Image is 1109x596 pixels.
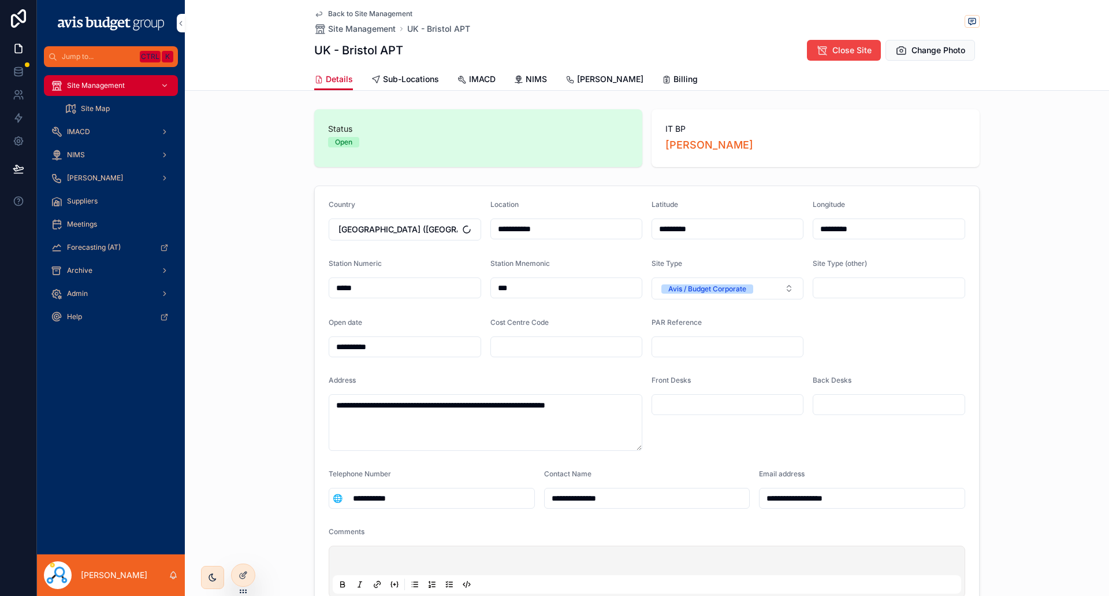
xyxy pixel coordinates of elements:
[44,145,178,165] a: NIMS
[37,67,185,342] div: scrollable content
[526,73,547,85] span: NIMS
[514,69,547,92] a: NIMS
[329,488,346,509] button: Select Button
[665,137,753,153] a: [PERSON_NAME]
[329,376,356,384] span: Address
[140,51,161,62] span: Ctrl
[577,73,643,85] span: [PERSON_NAME]
[490,200,519,209] span: Location
[490,318,549,327] span: Cost Centre Code
[813,259,867,268] span: Site Type (other)
[662,69,698,92] a: Billing
[314,42,403,58] h1: UK - Bristol APT
[329,259,382,268] span: Station Numeric
[328,9,412,18] span: Back to Site Management
[469,73,496,85] span: IMACD
[81,104,110,113] span: Site Map
[832,45,872,56] span: Close Site
[652,277,803,299] button: Select Button
[673,73,698,85] span: Billing
[328,123,628,135] span: Status
[67,266,92,275] span: Archive
[44,214,178,235] a: Meetings
[329,318,362,327] span: Open date
[544,469,591,478] span: Contact Name
[885,40,975,61] button: Change Photo
[67,220,97,229] span: Meetings
[44,46,178,67] button: Jump to...CtrlK
[490,259,550,268] span: Station Mnemonic
[652,376,691,384] span: Front Desks
[44,75,178,96] a: Site Management
[44,237,178,258] a: Forecasting (AT)
[328,23,396,35] span: Site Management
[314,69,353,91] a: Details
[44,168,178,188] a: [PERSON_NAME]
[371,69,439,92] a: Sub-Locations
[67,150,85,160] span: NIMS
[329,219,481,240] button: Select Button
[652,200,678,209] span: Latitude
[652,318,702,327] span: PAR Reference
[333,493,343,504] span: 🌐
[338,224,457,235] span: [GEOGRAPHIC_DATA] ([GEOGRAPHIC_DATA])
[55,14,166,32] img: App logo
[407,23,470,35] a: UK - Bristol APT
[457,69,496,92] a: IMACD
[44,260,178,281] a: Archive
[329,527,364,536] span: Comments
[665,123,966,135] span: IT BP
[67,197,98,206] span: Suppliers
[44,283,178,304] a: Admin
[67,81,125,90] span: Site Management
[67,173,123,183] span: [PERSON_NAME]
[652,259,682,268] span: Site Type
[81,569,147,581] p: [PERSON_NAME]
[807,40,881,61] button: Close Site
[668,284,746,294] div: Avis / Budget Corporate
[67,243,121,252] span: Forecasting (AT)
[44,121,178,142] a: IMACD
[813,200,845,209] span: Longitude
[759,469,805,478] span: Email address
[58,98,178,119] a: Site Map
[67,312,82,321] span: Help
[163,52,172,61] span: K
[329,200,355,209] span: Country
[813,376,851,384] span: Back Desks
[67,127,90,136] span: IMACD
[44,191,178,212] a: Suppliers
[326,73,353,85] span: Details
[329,469,391,478] span: Telephone Number
[67,289,88,298] span: Admin
[44,306,178,327] a: Help
[314,9,412,18] a: Back to Site Management
[383,73,439,85] span: Sub-Locations
[335,137,352,147] div: Open
[314,23,396,35] a: Site Management
[62,52,135,61] span: Jump to...
[911,45,965,56] span: Change Photo
[565,69,643,92] a: [PERSON_NAME]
